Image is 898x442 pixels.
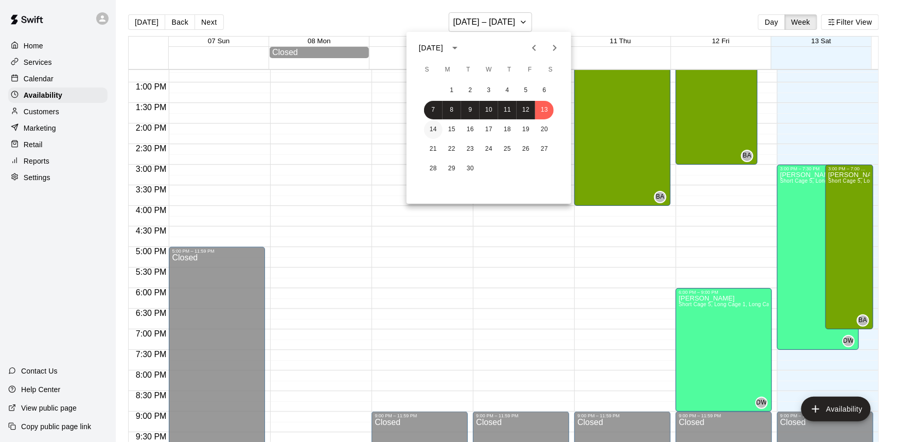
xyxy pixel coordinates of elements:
[480,60,498,80] span: Wednesday
[424,140,443,158] button: 21
[480,101,498,119] button: 10
[443,120,461,139] button: 15
[517,120,535,139] button: 19
[461,140,480,158] button: 23
[461,81,480,100] button: 2
[500,60,519,80] span: Thursday
[517,101,535,119] button: 12
[419,43,443,54] div: [DATE]
[443,160,461,178] button: 29
[424,101,443,119] button: 7
[517,140,535,158] button: 26
[498,101,517,119] button: 11
[480,140,498,158] button: 24
[461,160,480,178] button: 30
[424,160,443,178] button: 28
[443,101,461,119] button: 8
[443,140,461,158] button: 22
[446,39,464,57] button: calendar view is open, switch to year view
[438,60,457,80] span: Monday
[498,81,517,100] button: 4
[498,120,517,139] button: 18
[535,120,554,139] button: 20
[480,81,498,100] button: 3
[524,38,544,58] button: Previous month
[535,140,554,158] button: 27
[517,81,535,100] button: 5
[535,101,554,119] button: 13
[541,60,560,80] span: Saturday
[461,101,480,119] button: 9
[544,38,565,58] button: Next month
[459,60,478,80] span: Tuesday
[480,120,498,139] button: 17
[461,120,480,139] button: 16
[535,81,554,100] button: 6
[521,60,539,80] span: Friday
[418,60,436,80] span: Sunday
[424,120,443,139] button: 14
[498,140,517,158] button: 25
[443,81,461,100] button: 1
